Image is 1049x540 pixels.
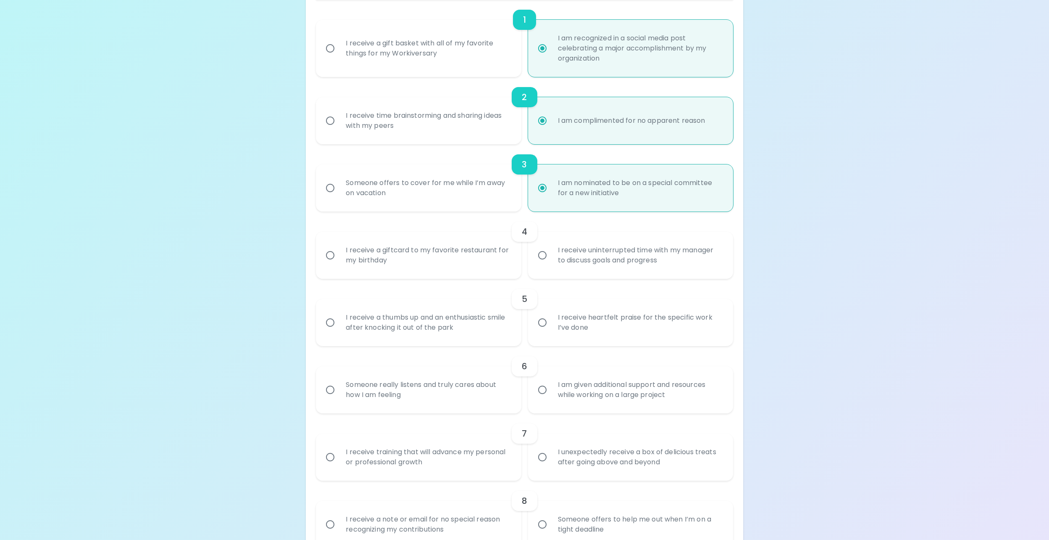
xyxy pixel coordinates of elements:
div: I am complimented for no apparent reason [551,106,712,136]
div: I am recognized in a social media post celebrating a major accomplishment by my organization [551,23,728,74]
div: choice-group-check [316,346,733,413]
h6: 8 [522,494,527,508]
div: Someone really listens and truly cares about how I am feeling [339,370,516,410]
h6: 3 [522,158,527,171]
div: choice-group-check [316,279,733,346]
div: I receive a giftcard to my favorite restaurant for my birthday [339,235,516,275]
h6: 5 [522,292,527,306]
div: I receive training that will advance my personal or professional growth [339,437,516,477]
div: choice-group-check [316,77,733,144]
div: I receive time brainstorming and sharing ideas with my peers [339,101,516,141]
div: choice-group-check [316,413,733,481]
div: Someone offers to cover for me while I’m away on vacation [339,168,516,208]
h6: 1 [523,13,526,26]
div: choice-group-check [316,212,733,279]
h6: 6 [522,360,527,373]
div: I am nominated to be on a special committee for a new initiative [551,168,728,208]
div: I unexpectedly receive a box of delicious treats after going above and beyond [551,437,728,477]
h6: 2 [522,90,527,104]
h6: 7 [522,427,527,440]
div: I receive a gift basket with all of my favorite things for my Workiversary [339,28,516,69]
div: I receive uninterrupted time with my manager to discuss goals and progress [551,235,728,275]
div: I am given additional support and resources while working on a large project [551,370,728,410]
div: I receive a thumbs up and an enthusiastic smile after knocking it out of the park [339,302,516,343]
div: I receive heartfelt praise for the specific work I’ve done [551,302,728,343]
h6: 4 [522,225,527,238]
div: choice-group-check [316,144,733,212]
